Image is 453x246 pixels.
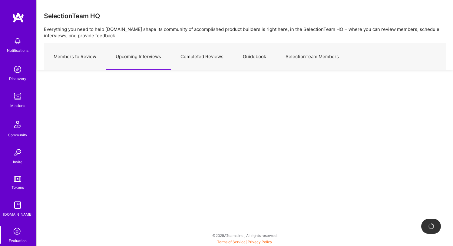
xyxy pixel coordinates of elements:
div: [DOMAIN_NAME] [3,211,32,218]
div: Discovery [9,75,26,82]
img: bell [12,35,24,47]
h3: SelectionTeam HQ [44,12,100,20]
i: icon SelectionTeam [12,226,23,238]
img: Invite [12,147,24,159]
div: Invite [13,159,22,165]
a: Guidebook [233,44,276,70]
div: Tokens [12,184,24,191]
span: | [217,240,272,244]
img: Community [10,117,25,132]
img: loading [428,223,434,229]
img: guide book [12,199,24,211]
img: teamwork [12,90,24,102]
img: discovery [12,63,24,75]
a: Completed Reviews [171,44,233,70]
div: Evaluation [9,238,27,244]
a: Members to Review [44,44,106,70]
div: Missions [10,102,25,109]
div: Community [8,132,27,138]
div: © 2025 ATeams Inc., All rights reserved. [36,228,453,243]
div: Notifications [7,47,28,54]
img: tokens [14,176,21,182]
a: SelectionTeam Members [276,44,349,70]
a: Upcoming Interviews [106,44,171,70]
img: logo [12,12,24,23]
a: Terms of Service [217,240,246,244]
a: Privacy Policy [248,240,272,244]
p: Everything you need to help [DOMAIN_NAME] shape its community of accomplished product builders is... [44,26,446,39]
